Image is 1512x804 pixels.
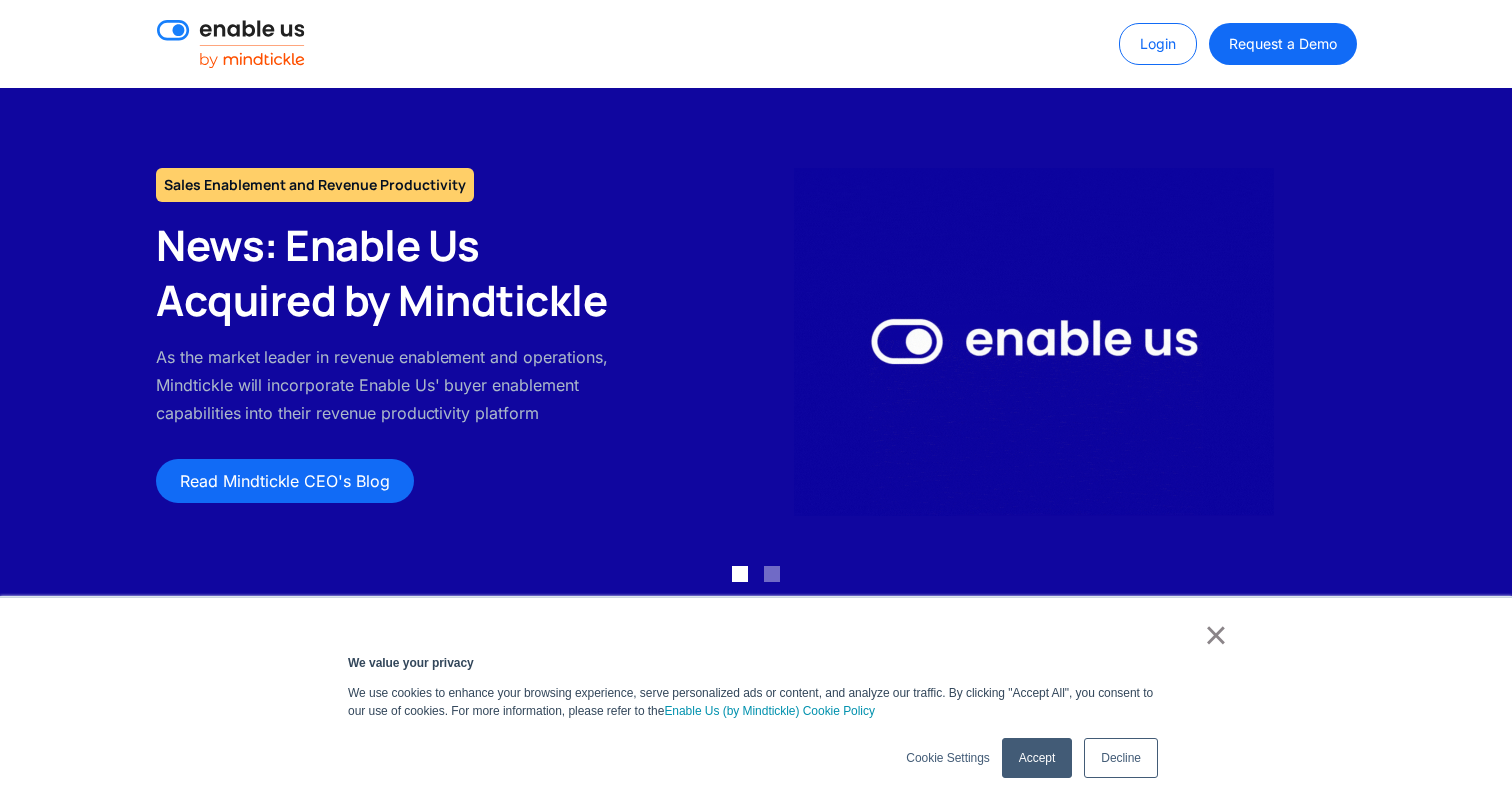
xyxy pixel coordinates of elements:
[732,566,748,582] div: Show slide 1 of 2
[1209,23,1356,65] a: Request a Demo
[156,218,633,327] h2: News: Enable Us Acquired by Mindtickle
[156,343,633,427] p: As the market leader in revenue enablement and operations, Mindtickle will incorporate Enable Us'...
[156,168,474,202] h1: Sales Enablement and Revenue Productivity
[664,702,875,720] a: Enable Us (by Mindtickle) Cookie Policy
[156,459,414,503] a: Read Mindtickle CEO's Blog
[1084,738,1158,778] a: Decline
[906,749,989,767] a: Cookie Settings
[1002,738,1072,778] a: Accept
[1204,626,1228,644] a: ×
[348,684,1164,720] p: We use cookies to enhance your browsing experience, serve personalized ads or content, and analyz...
[764,566,780,582] div: Show slide 2 of 2
[348,656,474,670] strong: We value your privacy
[794,168,1274,516] img: Enable Us by Mindtickle
[1119,23,1197,65] a: Login
[1432,88,1512,596] div: next slide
